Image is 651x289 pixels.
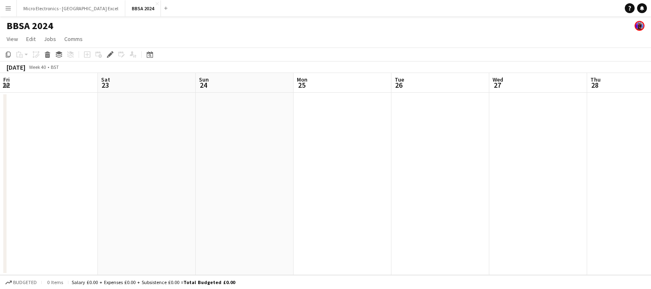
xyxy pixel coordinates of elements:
span: Sat [101,76,110,83]
span: 22 [2,80,10,90]
span: Edit [26,35,36,43]
div: [DATE] [7,63,25,71]
div: Salary £0.00 + Expenses £0.00 + Subsistence £0.00 = [72,279,235,285]
a: Comms [61,34,86,44]
button: Budgeted [4,278,38,287]
span: 28 [589,80,601,90]
span: 0 items [45,279,65,285]
a: Jobs [41,34,59,44]
span: 26 [393,80,404,90]
app-user-avatar: Promo House Bookers [635,21,644,31]
span: Thu [590,76,601,83]
span: View [7,35,18,43]
h1: BBSA 2024 [7,20,53,32]
button: BBSA 2024 [125,0,161,16]
a: View [3,34,21,44]
a: Edit [23,34,39,44]
span: Sun [199,76,209,83]
span: Tue [395,76,404,83]
span: Wed [493,76,503,83]
div: BST [51,64,59,70]
span: Fri [3,76,10,83]
span: Week 40 [27,64,47,70]
button: Micro Electronics - [GEOGRAPHIC_DATA] Excel [17,0,125,16]
span: Mon [297,76,307,83]
span: Budgeted [13,280,37,285]
span: Total Budgeted £0.00 [183,279,235,285]
span: 23 [100,80,110,90]
span: 27 [491,80,503,90]
span: Comms [64,35,83,43]
span: 25 [296,80,307,90]
span: Jobs [44,35,56,43]
span: 24 [198,80,209,90]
